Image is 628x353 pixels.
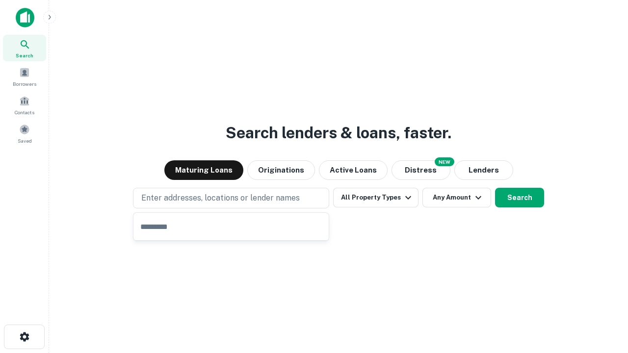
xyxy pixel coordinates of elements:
span: Search [16,51,33,59]
button: Active Loans [319,160,388,180]
iframe: Chat Widget [579,243,628,290]
button: Maturing Loans [164,160,243,180]
button: Originations [247,160,315,180]
button: Search distressed loans with lien and other non-mortgage details. [392,160,450,180]
img: capitalize-icon.png [16,8,34,27]
div: NEW [435,157,454,166]
a: Search [3,35,46,61]
button: Enter addresses, locations or lender names [133,188,329,208]
span: Contacts [15,108,34,116]
a: Contacts [3,92,46,118]
p: Enter addresses, locations or lender names [141,192,300,204]
span: Saved [18,137,32,145]
span: Borrowers [13,80,36,88]
button: Any Amount [422,188,491,207]
a: Borrowers [3,63,46,90]
button: Lenders [454,160,513,180]
button: Search [495,188,544,207]
button: All Property Types [333,188,419,207]
a: Saved [3,120,46,147]
h3: Search lenders & loans, faster. [226,121,451,145]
